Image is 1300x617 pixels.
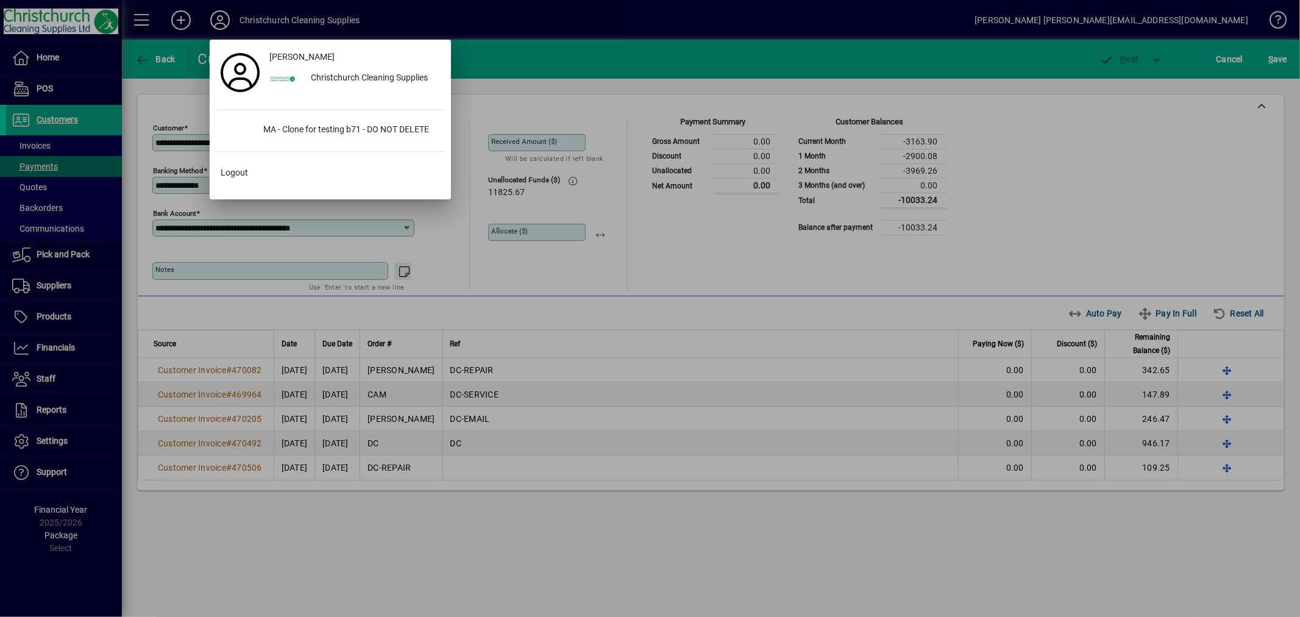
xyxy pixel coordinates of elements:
span: Logout [221,166,248,179]
div: MA - Clone for testing b71 - DO NOT DELETE [254,119,445,141]
button: MA - Clone for testing b71 - DO NOT DELETE [216,119,445,141]
span: [PERSON_NAME] [269,51,335,63]
button: Logout [216,162,445,184]
a: [PERSON_NAME] [265,46,445,68]
div: Christchurch Cleaning Supplies [301,68,445,90]
a: Profile [216,62,265,84]
button: Christchurch Cleaning Supplies [265,68,445,90]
